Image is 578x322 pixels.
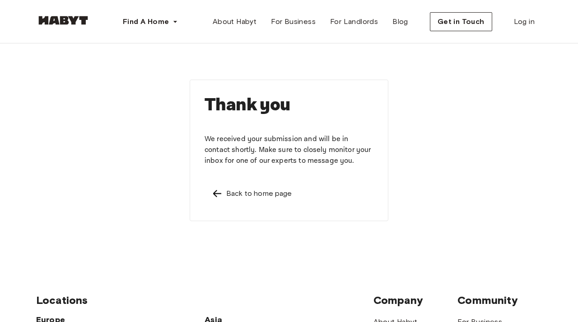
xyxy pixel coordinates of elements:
[213,16,256,27] span: About Habyt
[36,294,373,307] span: Locations
[373,294,458,307] span: Company
[226,188,292,199] div: Back to home page
[330,16,378,27] span: For Landlords
[264,13,323,31] a: For Business
[507,13,542,31] a: Log in
[385,13,415,31] a: Blog
[123,16,169,27] span: Find A Home
[116,13,185,31] button: Find A Home
[438,16,485,27] span: Get in Touch
[205,13,264,31] a: About Habyt
[323,13,385,31] a: For Landlords
[212,188,223,199] img: Left pointing arrow
[514,16,535,27] span: Log in
[457,294,542,307] span: Community
[430,12,492,31] button: Get in Touch
[36,16,90,25] img: Habyt
[205,95,373,116] h1: Thank you
[392,16,408,27] span: Blog
[271,16,316,27] span: For Business
[205,134,373,166] p: We received your submission and will be in contact shortly. Make sure to closely monitor your inb...
[205,181,373,206] a: Left pointing arrowBack to home page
